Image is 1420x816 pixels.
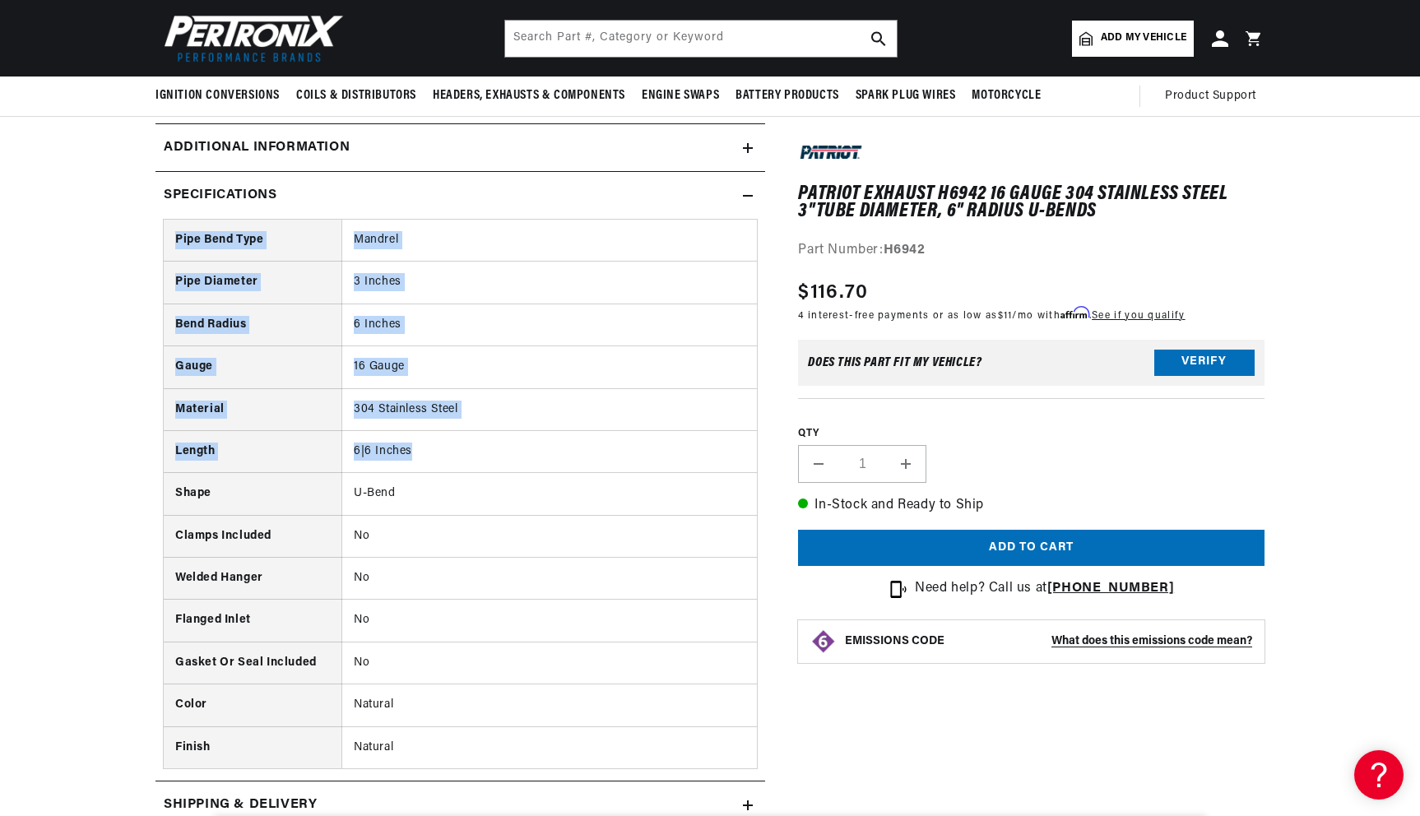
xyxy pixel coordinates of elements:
[798,187,1265,220] h1: Patriot Exhaust H6942 16 Gauge 304 Stainless Steel 3"tube diameter, 6" radius U-Bends
[155,76,288,115] summary: Ignition Conversions
[164,473,341,515] th: Shape
[164,346,341,388] th: Gauge
[798,496,1265,517] p: In-Stock and Ready to Ship
[845,634,1252,649] button: EMISSIONS CODEWhat does this emissions code mean?
[164,262,341,304] th: Pipe Diameter
[810,628,837,655] img: Emissions code
[798,240,1265,262] div: Part Number:
[1072,21,1194,57] a: Add my vehicle
[856,87,956,104] span: Spark Plug Wires
[164,642,341,684] th: Gasket Or Seal Included
[341,726,757,768] td: Natural
[642,87,719,104] span: Engine Swaps
[845,635,944,647] strong: EMISSIONS CODE
[164,515,341,557] th: Clamps Included
[847,76,964,115] summary: Spark Plug Wires
[164,600,341,642] th: Flanged Inlet
[164,558,341,600] th: Welded Hanger
[341,262,757,304] td: 3 Inches
[915,579,1174,600] p: Need help? Call us at
[1047,582,1174,596] a: [PHONE_NUMBER]
[1051,635,1252,647] strong: What does this emissions code mean?
[164,220,341,262] th: Pipe Bend Type
[861,21,897,57] button: search button
[341,220,757,262] td: Mandrel
[164,795,317,816] h2: Shipping & Delivery
[341,558,757,600] td: No
[164,304,341,345] th: Bend Radius
[798,308,1185,323] p: 4 interest-free payments or as low as /mo with .
[1165,76,1265,116] summary: Product Support
[341,600,757,642] td: No
[155,87,280,104] span: Ignition Conversions
[798,427,1265,441] label: QTY
[296,87,416,104] span: Coils & Distributors
[798,530,1265,567] button: Add to cart
[164,684,341,726] th: Color
[972,87,1041,104] span: Motorcycle
[433,87,625,104] span: Headers, Exhausts & Components
[884,243,926,257] strong: H6942
[727,76,847,115] summary: Battery Products
[341,473,757,515] td: U-Bend
[633,76,727,115] summary: Engine Swaps
[425,76,633,115] summary: Headers, Exhausts & Components
[808,356,981,369] div: Does This part fit My vehicle?
[341,304,757,345] td: 6 Inches
[736,87,839,104] span: Battery Products
[963,76,1049,115] summary: Motorcycle
[505,21,897,57] input: Search Part #, Category or Keyword
[1154,350,1255,376] button: Verify
[341,684,757,726] td: Natural
[341,642,757,684] td: No
[155,172,765,220] summary: Specifications
[164,388,341,430] th: Material
[1101,30,1186,46] span: Add my vehicle
[998,311,1013,321] span: $11
[341,388,757,430] td: 304 Stainless Steel
[1092,311,1185,321] a: See if you qualify - Learn more about Affirm Financing (opens in modal)
[341,515,757,557] td: No
[164,726,341,768] th: Finish
[288,76,425,115] summary: Coils & Distributors
[155,10,345,67] img: Pertronix
[798,278,868,308] span: $116.70
[164,185,276,206] h2: Specifications
[1165,87,1256,105] span: Product Support
[164,430,341,472] th: Length
[1060,307,1089,319] span: Affirm
[155,124,765,172] summary: Additional Information
[164,137,350,159] h2: Additional Information
[341,346,757,388] td: 16 Gauge
[341,430,757,472] td: 6|6 Inches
